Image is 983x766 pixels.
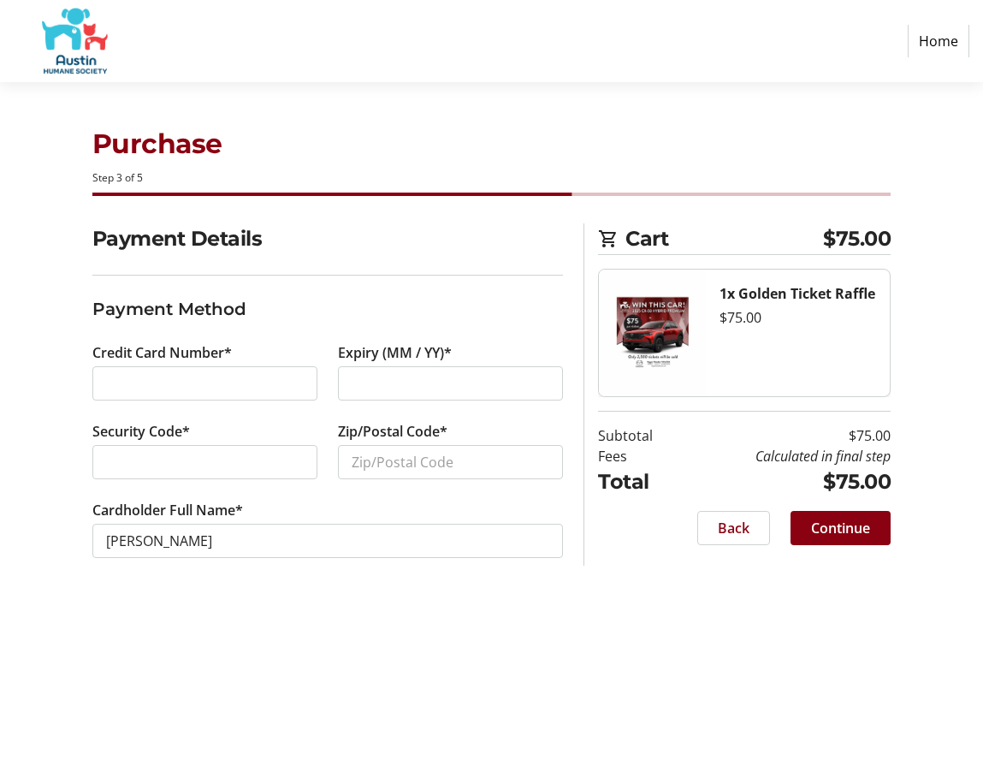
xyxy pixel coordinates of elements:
td: $75.00 [683,425,891,446]
label: Cardholder Full Name* [92,500,243,520]
img: Austin Humane Society's Logo [14,7,135,75]
label: Zip/Postal Code* [338,421,447,442]
iframe: Secure card number input frame [106,373,304,394]
iframe: Secure expiration date input frame [352,373,549,394]
span: Continue [811,518,870,538]
div: Step 3 of 5 [92,170,891,186]
button: Continue [791,511,891,545]
td: Total [598,466,683,497]
td: Calculated in final step [683,446,891,466]
h3: Payment Method [92,296,564,322]
input: Card Holder Name [92,524,564,558]
span: Back [718,518,749,538]
span: $75.00 [823,223,891,254]
h2: Payment Details [92,223,564,254]
h1: Purchase [92,123,891,163]
iframe: Secure CVC input frame [106,452,304,472]
label: Security Code* [92,421,190,442]
td: $75.00 [683,466,891,497]
label: Expiry (MM / YY)* [338,342,452,363]
a: Home [908,25,969,57]
img: Golden Ticket Raffle [599,270,706,396]
div: $75.00 [719,307,876,328]
button: Back [697,511,770,545]
td: Subtotal [598,425,683,446]
td: Fees [598,446,683,466]
span: Cart [625,223,823,254]
label: Credit Card Number* [92,342,232,363]
input: Zip/Postal Code [338,445,563,479]
strong: 1x Golden Ticket Raffle [719,284,875,303]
